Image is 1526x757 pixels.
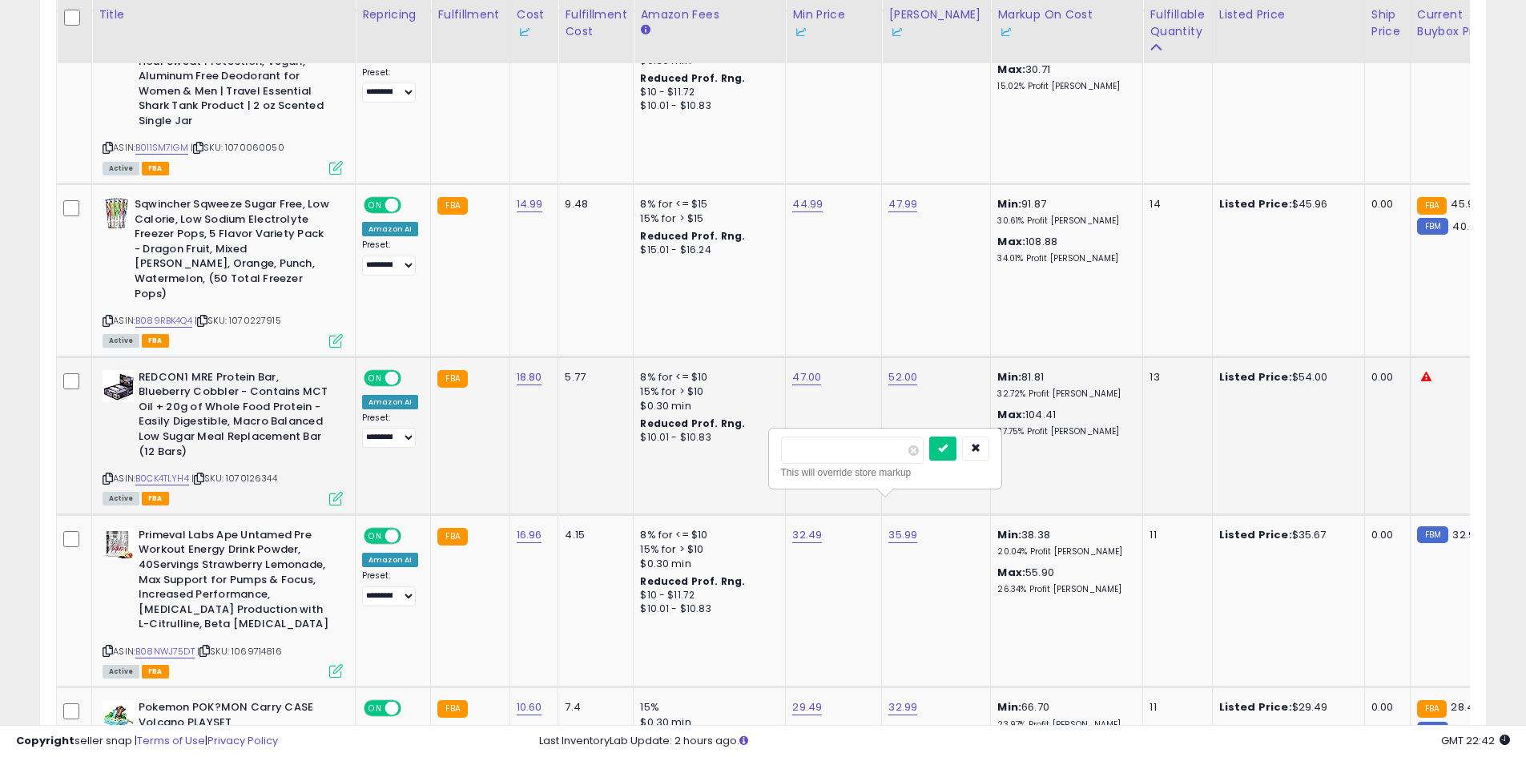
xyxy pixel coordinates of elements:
small: FBA [1417,700,1447,718]
span: 40.68 [1452,219,1482,234]
a: Terms of Use [137,733,205,748]
b: Sqwincher Sqweeze Sugar Free, Low Calorie, Low Sodium Electrolyte Freezer Pops, 5 Flavor Variety ... [135,197,329,305]
div: $10 - $11.72 [640,589,773,602]
img: 51KG6M2oTGL._SL40_.jpg [103,528,135,560]
small: FBA [437,370,467,388]
b: Reduced Prof. Rng. [640,229,745,243]
span: | SKU: 1070060050 [191,141,284,154]
div: 15% for > $15 [640,211,773,226]
a: B08NWJ75DT [135,645,195,658]
span: 32.99 [1452,527,1481,542]
div: 15% for > $10 [640,385,773,399]
span: 2025-10-13 22:42 GMT [1441,733,1510,748]
a: B089RBK4Q4 [135,314,192,328]
small: FBA [437,700,467,718]
div: 11 [1150,528,1199,542]
small: FBA [1417,197,1447,215]
div: $45.96 [1219,197,1352,211]
b: Max: [997,62,1025,77]
a: B011SM7IGM [135,141,188,155]
a: B0CK4TLYH4 [135,472,189,485]
div: 30.71 [997,62,1130,92]
div: Listed Price [1219,6,1358,23]
a: 52.00 [888,369,917,385]
div: 15% [640,700,773,715]
div: Preset: [362,570,418,606]
span: ON [365,371,385,385]
div: 9.48 [565,197,621,211]
a: 47.99 [888,196,917,212]
div: $35.67 [1219,528,1352,542]
span: ON [365,529,385,542]
div: 38.38 [997,528,1130,558]
div: $10.01 - $10.83 [640,99,773,113]
b: Max: [997,565,1025,580]
div: 66.70 [997,700,1130,730]
b: Reduced Prof. Rng. [640,574,745,588]
div: Fulfillment Cost [565,6,626,40]
p: 32.72% Profit [PERSON_NAME] [997,389,1130,400]
a: 47.00 [792,369,821,385]
span: FBA [142,162,169,175]
span: OFF [399,199,425,212]
a: 16.96 [517,527,542,543]
div: Amazon AI [362,553,418,567]
img: 51g2r8YhKLL._SL40_.jpg [103,370,135,402]
div: $10 - $11.72 [640,86,773,99]
a: 14.99 [517,196,543,212]
p: 30.61% Profit [PERSON_NAME] [997,215,1130,227]
div: This will override store markup [781,465,989,481]
div: $29.49 [1219,700,1352,715]
b: REDCON1 MRE Protein Bar, Blueberry Cobbler - Contains MCT Oil + 20g of Whole Food Protein - Easil... [139,370,333,463]
div: 0.00 [1371,370,1398,385]
div: Markup on Cost [997,6,1136,40]
div: $15.01 - $16.24 [640,244,773,257]
div: 91.87 [997,197,1130,227]
div: Amazon Fees [640,6,779,23]
div: Title [99,6,348,23]
div: Some or all of the values in this column are provided from Inventory Lab. [888,23,984,40]
a: 44.99 [792,196,823,212]
span: 45.96 [1451,196,1480,211]
img: InventoryLab Logo [792,24,808,40]
div: seller snap | | [16,734,278,749]
div: Current Buybox Price [1417,6,1500,40]
small: Amazon Fees. [640,23,650,38]
div: ASIN: [103,370,343,504]
span: ON [365,702,385,715]
div: Some or all of the values in this column are provided from Inventory Lab. [517,23,552,40]
span: All listings currently available for purchase on Amazon [103,492,139,505]
span: | SKU: 1070227915 [195,314,281,327]
span: All listings currently available for purchase on Amazon [103,334,139,348]
div: 108.88 [997,235,1130,264]
a: 32.49 [792,527,822,543]
b: Min: [997,527,1021,542]
p: 20.04% Profit [PERSON_NAME] [997,546,1130,558]
b: Reduced Prof. Rng. [640,71,745,85]
div: Preset: [362,413,418,449]
b: Listed Price: [1219,369,1292,385]
div: $0.30 min [640,399,773,413]
div: 8% for <= $10 [640,370,773,385]
b: Listed Price: [1219,699,1292,715]
div: 7.4 [565,700,621,715]
a: Privacy Policy [207,733,278,748]
div: 104.41 [997,408,1130,437]
span: | SKU: 1069714816 [197,645,282,658]
b: Primeval Labs Ape Untamed Pre Workout Energy Drink Powder, 40Servings Strawberry Lemonade, Max Su... [139,528,333,636]
p: 37.75% Profit [PERSON_NAME] [997,426,1130,437]
b: Reduced Prof. Rng. [640,417,745,430]
div: 0.00 [1371,528,1398,542]
div: $10.01 - $10.83 [640,431,773,445]
b: PiperWai Natural Deodorant Cream w/Activated Charcoal | 24-Hour Sweat Protection, Vegan, Aluminum... [139,24,333,132]
a: 32.99 [888,699,917,715]
img: InventoryLab Logo [517,24,533,40]
span: OFF [399,371,425,385]
span: All listings currently available for purchase on Amazon [103,162,139,175]
small: FBM [1417,218,1448,235]
div: Some or all of the values in this column are provided from Inventory Lab. [792,23,875,40]
a: 29.49 [792,699,822,715]
div: Amazon AI [362,222,418,236]
span: All listings currently available for purchase on Amazon [103,665,139,678]
b: Pokemon POK?MON Carry CASE Volcano PLAYSET [139,700,333,734]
